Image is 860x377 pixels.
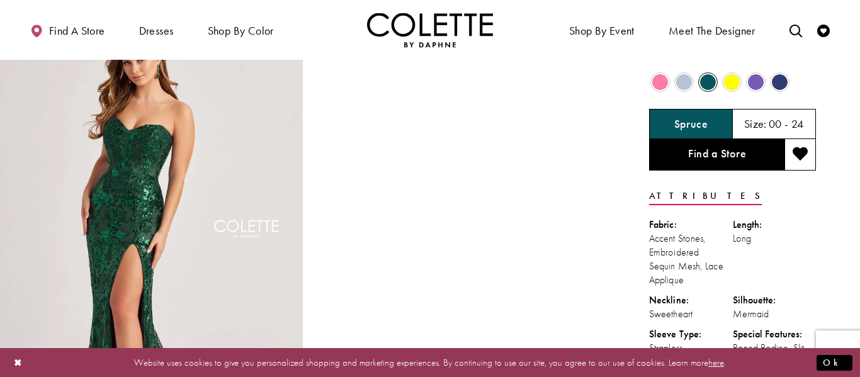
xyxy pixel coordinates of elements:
[733,293,817,307] div: Silhouette:
[205,13,277,47] span: Shop by color
[649,327,733,341] div: Sleeve Type:
[49,25,105,37] span: Find a store
[784,139,816,171] button: Add to wishlist
[697,71,719,93] div: Spruce
[665,13,759,47] a: Meet the designer
[649,307,733,321] div: Sweetheart
[814,13,833,47] a: Check Wishlist
[649,139,784,171] a: Find a Store
[309,11,612,162] video: Style CL8440 Colette by Daphne #1 autoplay loop mute video
[367,13,493,47] img: Colette by Daphne
[673,71,695,93] div: Ice Blue
[649,341,733,355] div: Strapless
[367,13,493,47] a: Visit Home Page
[27,13,108,47] a: Find a store
[208,25,274,37] span: Shop by color
[649,218,733,232] div: Fabric:
[733,327,817,341] div: Special Features:
[733,218,817,232] div: Length:
[91,354,769,371] p: Website uses cookies to give you personalized shopping and marketing experiences. By continuing t...
[786,13,805,47] a: Toggle search
[769,71,791,93] div: Navy Blue
[136,13,177,47] span: Dresses
[769,118,804,130] h5: 00 - 24
[817,354,852,370] button: Submit Dialog
[649,71,671,93] div: Cotton Candy
[569,25,635,37] span: Shop By Event
[139,25,174,37] span: Dresses
[649,293,733,307] div: Neckline:
[649,187,762,205] a: Attributes
[566,13,638,47] span: Shop By Event
[8,351,29,373] button: Close Dialog
[733,307,817,321] div: Mermaid
[649,232,733,287] div: Accent Stones, Embroidered Sequin Mesh, Lace Applique
[745,71,767,93] div: Violet
[744,116,767,131] span: Size:
[733,232,817,245] div: Long
[721,71,743,93] div: Yellow
[674,118,708,130] h5: Chosen color
[649,70,816,94] div: Product color controls state depends on size chosen
[669,25,755,37] span: Meet the designer
[708,356,724,368] a: here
